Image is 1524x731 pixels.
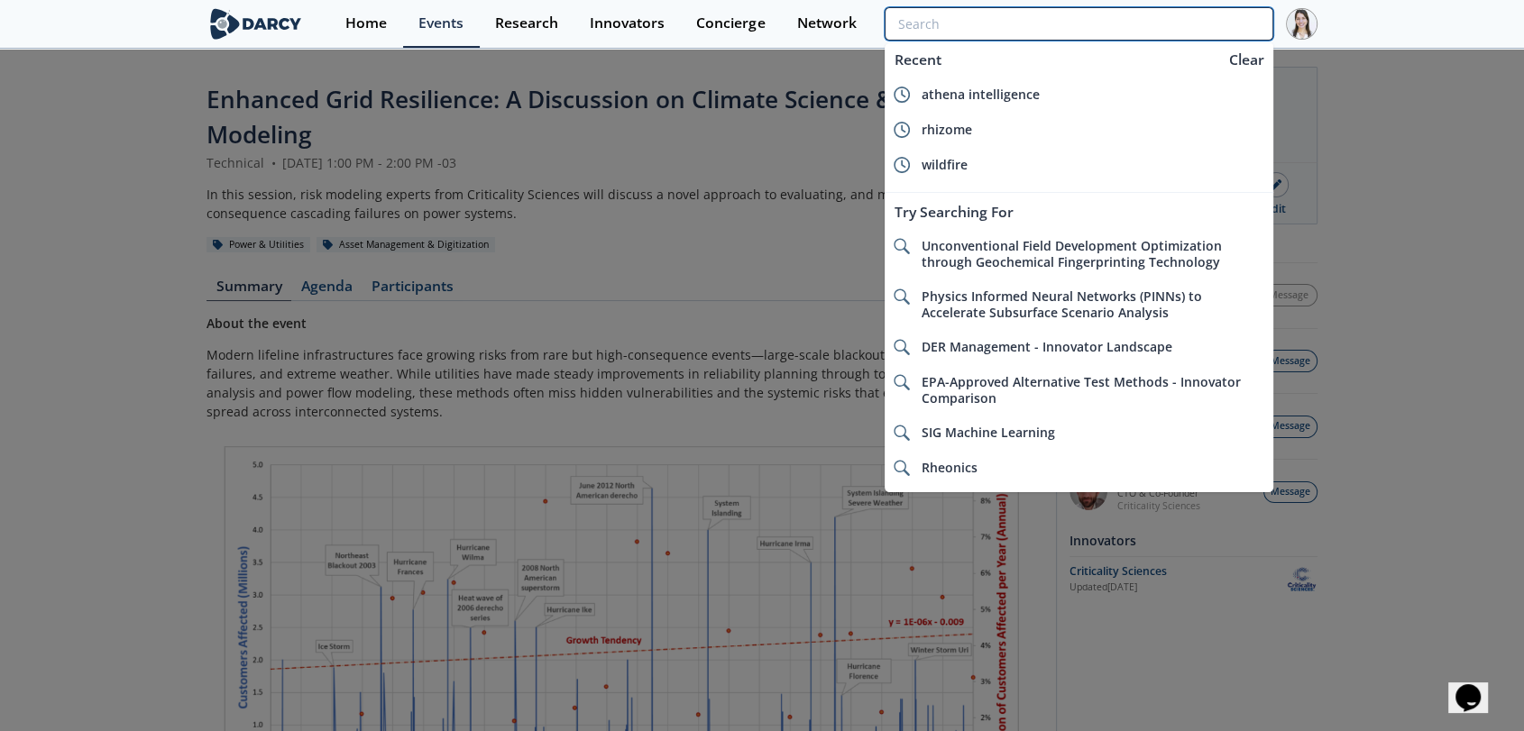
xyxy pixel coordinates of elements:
[894,157,910,173] img: icon
[885,196,1273,229] div: Try Searching For
[495,16,558,31] div: Research
[922,86,1040,103] span: athena intelligence
[1448,659,1506,713] iframe: chat widget
[894,425,910,441] img: icon
[894,339,910,355] img: icon
[894,238,910,254] img: icon
[894,374,910,390] img: icon
[922,156,968,173] span: wildfire
[418,16,464,31] div: Events
[590,16,665,31] div: Innovators
[894,87,910,103] img: icon
[922,121,972,138] span: rhizome
[894,288,910,305] img: icon
[1223,50,1271,70] div: Clear
[696,16,765,31] div: Concierge
[345,16,387,31] div: Home
[922,288,1202,321] span: Physics Informed Neural Networks (PINNs) to Accelerate Subsurface Scenario Analysis
[894,460,910,476] img: icon
[922,424,1055,441] span: SIG Machine Learning
[922,338,1172,355] span: DER Management - Innovator Landscape
[922,459,978,476] span: Rheonics
[885,7,1273,41] input: Advanced Search
[1286,8,1317,40] img: Profile
[922,237,1222,270] span: Unconventional Field Development Optimization through Geochemical Fingerprinting Technology
[796,16,856,31] div: Network
[207,8,305,40] img: logo-wide.svg
[922,373,1241,407] span: EPA-Approved Alternative Test Methods - Innovator Comparison
[894,122,910,138] img: icon
[885,43,1219,77] div: Recent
